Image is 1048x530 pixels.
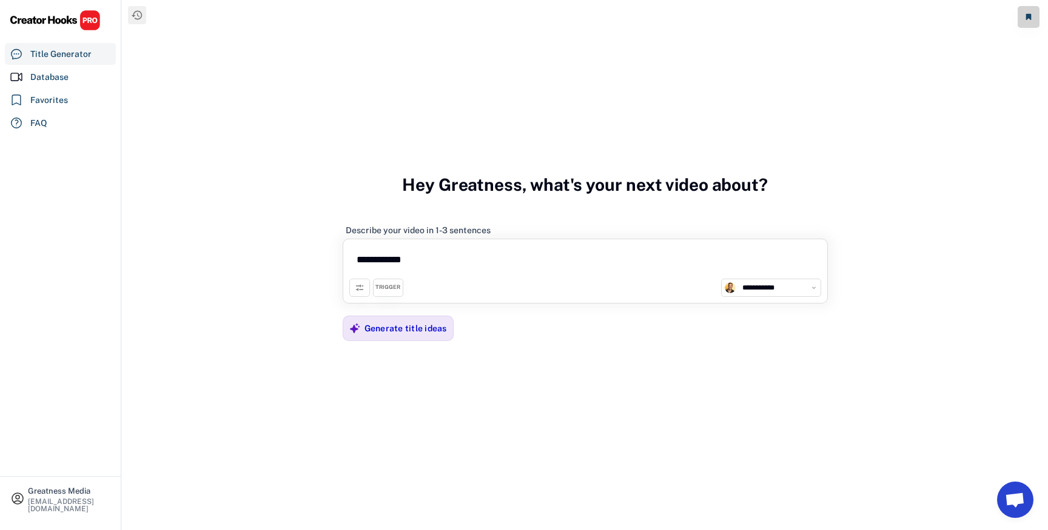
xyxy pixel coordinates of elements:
div: Greatness Media [28,487,110,495]
img: CHPRO%20Logo.svg [10,10,101,31]
div: Title Generator [30,48,92,61]
a: Open chat [997,482,1033,518]
div: TRIGGER [375,283,400,291]
div: Describe your video in 1-3 sentences [346,225,491,236]
div: [EMAIL_ADDRESS][DOMAIN_NAME] [28,498,110,512]
h3: Hey Greatness, what's your next video about? [402,162,768,208]
div: FAQ [30,117,47,130]
div: Generate title ideas [364,323,447,334]
div: Database [30,71,69,84]
div: Favorites [30,94,68,107]
img: channels4_profile.jpg [725,282,736,293]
